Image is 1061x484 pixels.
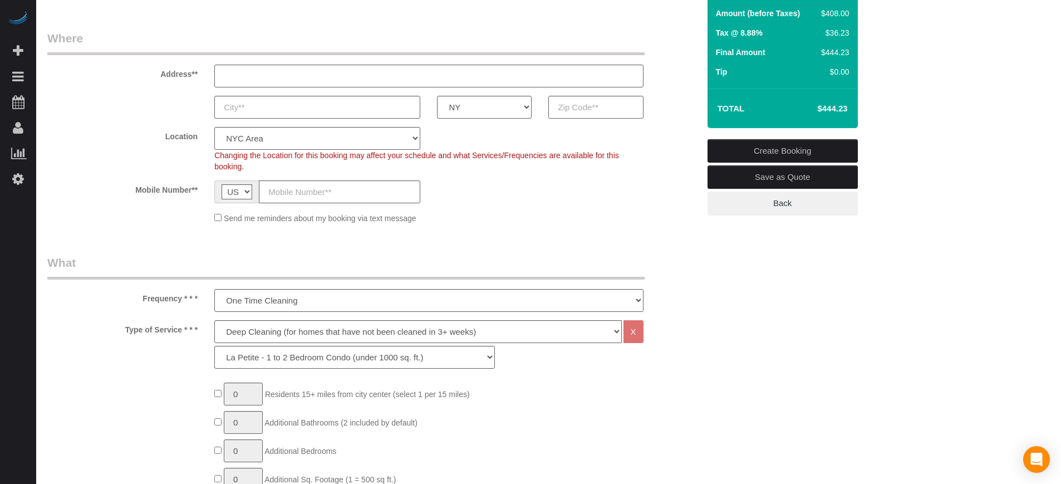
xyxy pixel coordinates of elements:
[39,127,206,142] label: Location
[259,180,420,203] input: Mobile Number**
[718,104,745,113] strong: Total
[716,8,800,19] label: Amount (before Taxes)
[548,96,643,119] input: Zip Code**
[39,180,206,195] label: Mobile Number**
[716,27,763,38] label: Tax @ 8.88%
[214,151,619,171] span: Changing the Location for this booking may affect your schedule and what Services/Frequencies are...
[716,66,728,77] label: Tip
[264,447,336,456] span: Additional Bedrooms
[817,27,849,38] div: $36.23
[817,66,849,77] div: $0.00
[47,30,645,55] legend: Where
[7,11,29,27] img: Automaid Logo
[1023,446,1050,473] div: Open Intercom Messenger
[708,139,858,163] a: Create Booking
[265,390,470,399] span: Residents 15+ miles from city center (select 1 per 15 miles)
[47,255,645,280] legend: What
[264,418,417,427] span: Additional Bathrooms (2 included by default)
[817,8,849,19] div: $408.00
[224,214,416,223] span: Send me reminders about my booking via text message
[708,165,858,189] a: Save as Quote
[784,104,847,114] h4: $444.23
[39,320,206,335] label: Type of Service * * *
[39,289,206,304] label: Frequency * * *
[817,47,849,58] div: $444.23
[708,192,858,215] a: Back
[264,475,396,484] span: Additional Sq. Footage (1 = 500 sq ft.)
[716,47,765,58] label: Final Amount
